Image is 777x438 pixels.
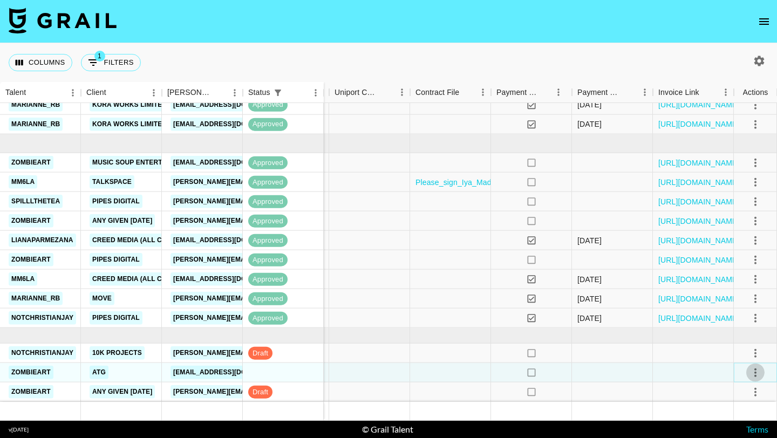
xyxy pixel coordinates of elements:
[86,82,106,103] div: Client
[658,119,740,129] a: [URL][DOMAIN_NAME]
[329,82,410,103] div: Uniport Contact Email
[362,424,413,435] div: © Grail Talent
[550,84,567,100] button: Menu
[9,98,63,112] a: marianne_rb
[746,192,765,210] button: select merge strategy
[9,366,53,379] a: zombieart
[270,85,285,100] button: Show filters
[248,255,288,265] span: approved
[171,175,402,189] a: [PERSON_NAME][EMAIL_ADDRESS][PERSON_NAME][DOMAIN_NAME]
[622,85,637,100] button: Sort
[658,293,740,304] a: [URL][DOMAIN_NAME]
[577,273,602,284] div: 02/07/2025
[9,54,72,71] button: Select columns
[718,84,734,100] button: Menu
[94,51,105,61] span: 1
[90,98,169,112] a: KORA WORKS LIMITED
[637,84,653,100] button: Menu
[9,346,76,360] a: notchristianjay
[394,84,410,100] button: Menu
[746,382,765,401] button: select merge strategy
[243,82,324,103] div: Status
[90,385,155,399] a: Any given [DATE]
[9,385,53,399] a: zombieart
[9,292,63,305] a: marianne_rb
[577,119,602,129] div: 15/07/2025
[171,346,402,360] a: [PERSON_NAME][EMAIL_ADDRESS][PERSON_NAME][DOMAIN_NAME]
[746,115,765,133] button: select merge strategy
[746,424,768,434] a: Terms
[26,85,41,100] button: Sort
[171,195,346,208] a: [PERSON_NAME][EMAIL_ADDRESS][DOMAIN_NAME]
[248,100,288,110] span: approved
[9,175,37,189] a: mm6la
[248,387,272,397] span: draft
[746,173,765,191] button: select merge strategy
[9,156,53,169] a: zombieart
[90,311,142,325] a: Pipes Digital
[248,348,272,358] span: draft
[415,82,459,103] div: Contract File
[475,84,491,100] button: Menu
[746,231,765,249] button: select merge strategy
[248,216,288,226] span: approved
[248,177,288,187] span: approved
[658,176,740,187] a: [URL][DOMAIN_NAME]
[658,99,740,110] a: [URL][DOMAIN_NAME]
[270,85,285,100] div: 1 active filter
[658,215,740,226] a: [URL][DOMAIN_NAME]
[90,214,155,228] a: Any given [DATE]
[572,82,653,103] div: Payment Sent Date
[81,82,162,103] div: Client
[171,311,346,325] a: [PERSON_NAME][EMAIL_ADDRESS][DOMAIN_NAME]
[379,85,394,100] button: Sort
[171,156,291,169] a: [EMAIL_ADDRESS][DOMAIN_NAME]
[658,273,740,284] a: [URL][DOMAIN_NAME]
[9,253,53,266] a: zombieart
[658,82,699,103] div: Invoice Link
[9,311,76,325] a: notchristianjay
[746,363,765,381] button: select merge strategy
[746,211,765,230] button: select merge strategy
[248,196,288,207] span: approved
[699,85,714,100] button: Sort
[746,270,765,288] button: select merge strategy
[171,118,291,131] a: [EMAIL_ADDRESS][DOMAIN_NAME]
[162,82,243,103] div: Booker
[171,366,291,379] a: [EMAIL_ADDRESS][DOMAIN_NAME]
[5,82,26,103] div: Talent
[248,82,329,103] div: Invoice Notes
[171,272,291,286] a: [EMAIL_ADDRESS][DOMAIN_NAME]
[248,82,270,103] div: Status
[167,82,212,103] div: [PERSON_NAME]
[90,346,145,360] a: 10k Projects
[658,312,740,323] a: [URL][DOMAIN_NAME]
[734,82,777,103] div: Actions
[90,156,195,169] a: Music Soup Entertainment
[335,82,379,103] div: Uniport Contact Email
[90,234,202,247] a: Creed Media (All Campaigns)
[90,366,108,379] a: ATG
[746,309,765,327] button: select merge strategy
[743,82,768,103] div: Actions
[9,195,63,208] a: spilllthetea
[577,312,602,323] div: 31/07/2025
[146,85,162,101] button: Menu
[90,253,142,266] a: Pipes Digital
[171,385,346,399] a: [PERSON_NAME][EMAIL_ADDRESS][DOMAIN_NAME]
[577,293,602,304] div: 08/08/2025
[106,85,121,100] button: Sort
[539,85,554,100] button: Sort
[9,8,117,33] img: Grail Talent
[746,289,765,307] button: select merge strategy
[81,54,141,71] button: Show filters
[171,214,346,228] a: [PERSON_NAME][EMAIL_ADDRESS][DOMAIN_NAME]
[90,195,142,208] a: Pipes Digital
[658,157,740,168] a: [URL][DOMAIN_NAME]
[653,82,734,103] div: Invoice Link
[227,85,243,101] button: Menu
[171,234,291,247] a: [EMAIL_ADDRESS][DOMAIN_NAME]
[9,118,63,131] a: marianne_rb
[496,82,539,103] div: Payment Sent
[171,98,291,112] a: [EMAIL_ADDRESS][DOMAIN_NAME]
